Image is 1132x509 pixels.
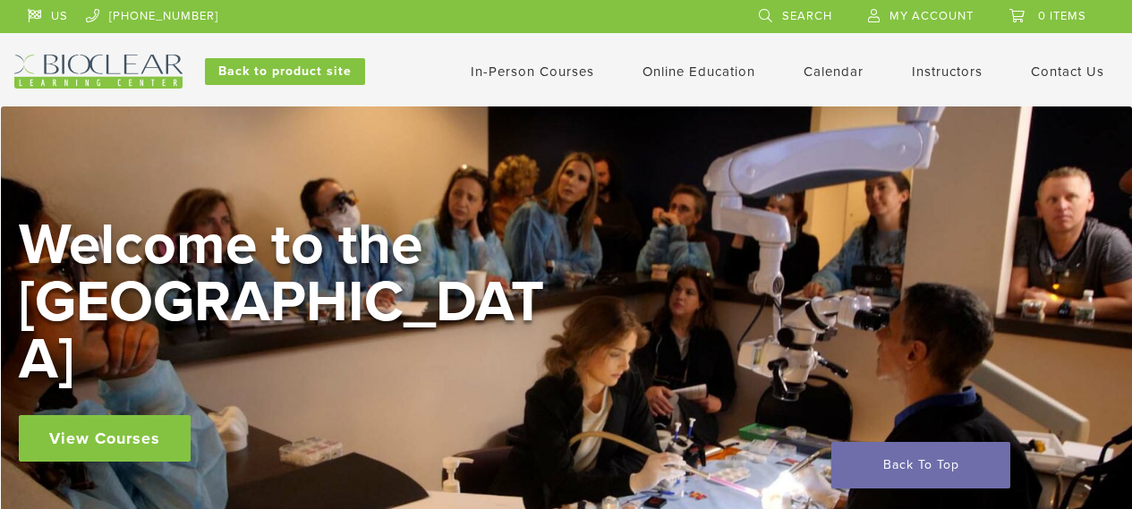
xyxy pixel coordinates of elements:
[14,55,183,89] img: Bioclear
[889,9,974,23] span: My Account
[831,442,1010,488] a: Back To Top
[804,64,864,80] a: Calendar
[643,64,755,80] a: Online Education
[19,415,191,462] a: View Courses
[912,64,983,80] a: Instructors
[1031,64,1104,80] a: Contact Us
[205,58,365,85] a: Back to product site
[471,64,594,80] a: In-Person Courses
[782,9,832,23] span: Search
[19,216,556,388] h2: Welcome to the [GEOGRAPHIC_DATA]
[1038,9,1086,23] span: 0 items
